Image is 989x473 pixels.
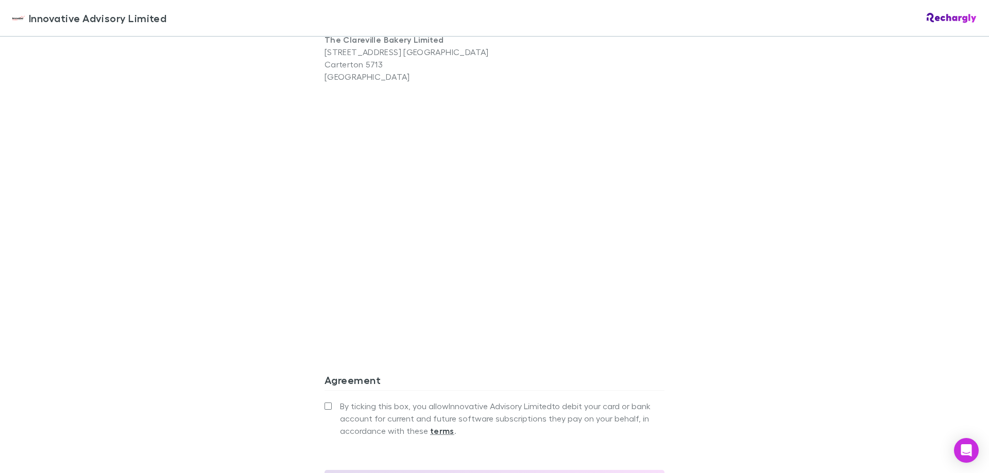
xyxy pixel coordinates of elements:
[954,438,979,463] div: Open Intercom Messenger
[322,89,667,326] iframe: Secure address input frame
[325,58,494,71] p: Carterton 5713
[325,71,494,83] p: [GEOGRAPHIC_DATA]
[12,12,25,24] img: Innovative Advisory Limited's Logo
[340,400,664,437] span: By ticking this box, you allow Innovative Advisory Limited to debit your card or bank account for...
[927,13,977,23] img: Rechargly Logo
[430,426,454,436] strong: terms
[325,33,494,46] p: The Clareville Bakery Limited
[325,46,494,58] p: [STREET_ADDRESS] [GEOGRAPHIC_DATA]
[29,10,166,26] span: Innovative Advisory Limited
[325,374,664,390] h3: Agreement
